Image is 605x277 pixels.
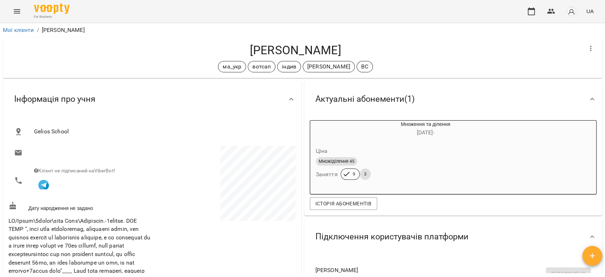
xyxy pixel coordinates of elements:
span: Історія абонементів [315,199,371,208]
a: Мої клієнти [3,27,34,33]
div: [PERSON_NAME] [303,61,355,72]
p: [PERSON_NAME] [307,62,350,71]
span: [DATE] - [416,129,434,136]
span: Множіділення 45 [316,158,357,165]
div: ма_укр [218,61,246,72]
div: ВС [357,61,373,72]
span: UA [586,7,594,15]
img: Telegram [38,180,49,190]
button: UA [583,5,596,18]
button: Історія абонементів [310,197,377,210]
h6: Ціна [316,146,328,156]
span: For Business [34,15,69,19]
p: вотсап [252,62,271,71]
div: Дату народження не задано [7,200,152,213]
span: Інформація про учня [14,94,95,105]
span: Підключення користувачів платформи [315,231,469,242]
div: Актуальні абонементи(1) [304,81,603,117]
div: Підключення користувачів платформи [304,218,603,255]
button: Клієнт підписаний на VooptyBot [34,174,53,194]
span: Gelios School [34,127,290,136]
div: Множення та ділення [310,121,344,138]
img: avatar_s.png [566,6,576,16]
span: 3 [360,171,371,177]
div: Інформація про учня [3,81,301,117]
button: Множення та ділення[DATE]- ЦінаМножіділення 45Заняття93 [310,121,507,188]
button: Menu [9,3,26,20]
span: Актуальні абонементи ( 1 ) [315,94,415,105]
p: ма_укр [223,62,241,71]
p: [PERSON_NAME] [42,26,85,34]
img: Voopty Logo [34,4,69,14]
div: вотсап [248,61,275,72]
p: ВС [361,62,368,71]
div: Множення та ділення [344,121,507,138]
li: / [37,26,39,34]
h6: Заняття [316,170,338,179]
nav: breadcrumb [3,26,602,34]
p: індив [282,62,296,71]
h4: [PERSON_NAME] [9,43,582,57]
span: Клієнт не підписаний на ViberBot! [34,168,115,173]
span: [PERSON_NAME] [315,266,580,275]
div: індив [277,61,301,72]
span: 9 [348,171,359,177]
